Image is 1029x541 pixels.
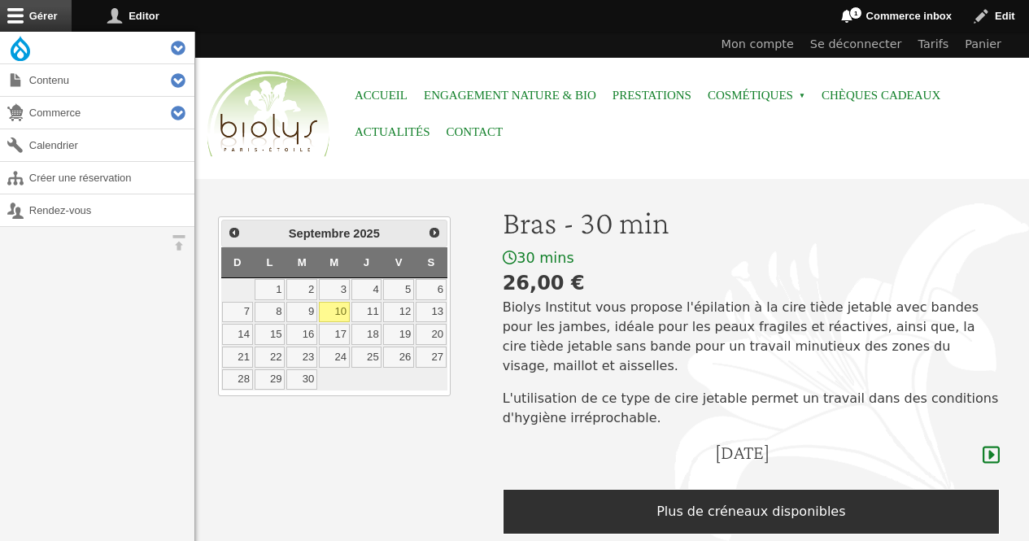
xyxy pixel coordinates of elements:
[353,227,380,240] span: 2025
[222,369,253,390] a: 28
[266,256,273,268] span: Lundi
[233,256,242,268] span: Dimanche
[255,302,286,323] a: 8
[383,302,414,323] a: 12
[957,32,1009,58] a: Panier
[203,68,334,161] img: Accueil
[503,489,1000,534] div: Plus de créneaux disponibles
[503,268,1000,298] div: 26,00 €
[416,302,447,323] a: 13
[255,347,286,368] a: 22
[364,256,369,268] span: Jeudi
[195,32,1029,171] header: Entête du site
[319,302,350,323] a: 10
[503,249,1000,268] div: 30 mins
[708,77,805,114] span: Cosmétiques
[799,93,805,99] span: »
[355,77,408,114] a: Accueil
[355,114,430,151] a: Actualités
[713,32,802,58] a: Mon compte
[319,279,350,300] a: 3
[428,226,441,239] span: Suivant
[503,203,1000,242] h1: Bras - 30 min
[424,77,596,114] a: Engagement Nature & Bio
[428,256,435,268] span: Samedi
[416,279,447,300] a: 6
[222,347,253,368] a: 21
[255,324,286,345] a: 15
[319,324,350,345] a: 17
[228,226,241,239] span: Précédent
[822,77,940,114] a: Chèques cadeaux
[715,441,770,465] h4: [DATE]
[416,347,447,368] a: 27
[613,77,691,114] a: Prestations
[286,369,317,390] a: 30
[423,222,444,243] a: Suivant
[503,389,1000,428] p: L'utilisation de ce type de cire jetable permet un travail dans des conditions d'hygiène irréproc...
[286,324,317,345] a: 16
[222,302,253,323] a: 7
[255,279,286,300] a: 1
[802,32,910,58] a: Se déconnecter
[351,347,382,368] a: 25
[224,222,245,243] a: Précédent
[289,227,351,240] span: Septembre
[416,324,447,345] a: 20
[319,347,350,368] a: 24
[286,302,317,323] a: 9
[503,298,1000,376] p: Biolys Institut vous propose l'épilation à la cire tiède jetable avec bandes pour les jambes, idé...
[222,324,253,345] a: 14
[447,114,504,151] a: Contact
[286,279,317,300] a: 2
[351,279,382,300] a: 4
[383,279,414,300] a: 5
[351,302,382,323] a: 11
[351,324,382,345] a: 18
[163,227,194,259] button: Orientation horizontale
[383,347,414,368] a: 26
[286,347,317,368] a: 23
[329,256,338,268] span: Mercredi
[395,256,403,268] span: Vendredi
[255,369,286,390] a: 29
[910,32,957,58] a: Tarifs
[383,324,414,345] a: 19
[849,7,862,20] span: 1
[298,256,307,268] span: Mardi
